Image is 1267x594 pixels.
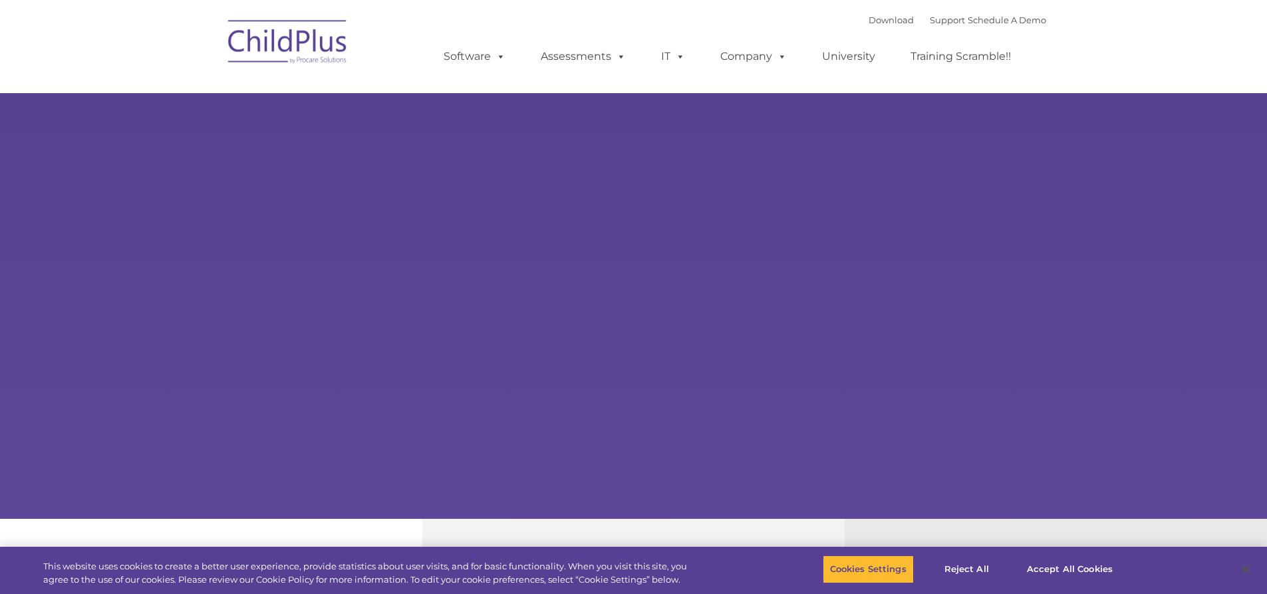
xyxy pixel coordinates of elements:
font: | [869,15,1046,25]
button: Close [1231,555,1260,584]
a: Schedule A Demo [968,15,1046,25]
button: Reject All [925,555,1008,583]
button: Cookies Settings [823,555,914,583]
button: Accept All Cookies [1020,555,1120,583]
a: IT [648,43,698,70]
a: Download [869,15,914,25]
div: This website uses cookies to create a better user experience, provide statistics about user visit... [43,560,697,586]
a: Support [930,15,965,25]
a: Software [430,43,519,70]
a: Training Scramble!! [897,43,1024,70]
img: ChildPlus by Procare Solutions [221,11,354,77]
a: University [809,43,889,70]
a: Assessments [527,43,639,70]
a: Company [707,43,800,70]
